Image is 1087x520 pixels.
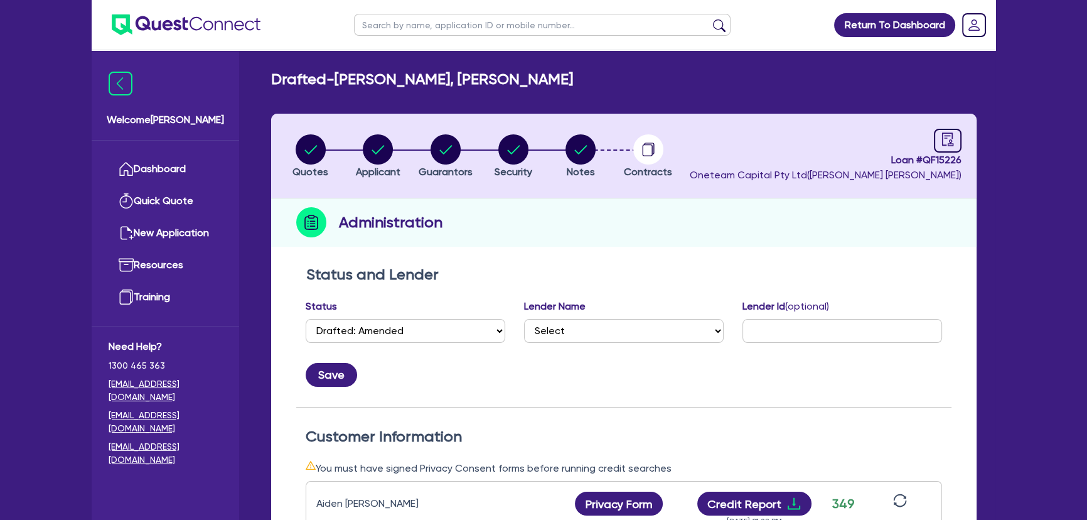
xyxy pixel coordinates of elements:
[934,129,961,153] a: audit
[306,299,337,314] label: Status
[306,460,942,476] div: You must have signed Privacy Consent forms before running credit searches
[356,166,400,178] span: Applicant
[316,496,473,511] div: Aiden [PERSON_NAME]
[296,207,326,237] img: step-icon
[109,409,222,435] a: [EMAIL_ADDRESS][DOMAIN_NAME]
[495,166,532,178] span: Security
[786,496,801,511] span: download
[109,377,222,404] a: [EMAIL_ADDRESS][DOMAIN_NAME]
[109,153,222,185] a: Dashboard
[355,134,401,180] button: Applicant
[107,112,224,127] span: Welcome [PERSON_NAME]
[690,169,961,181] span: Oneteam Capital Pty Ltd ( [PERSON_NAME] [PERSON_NAME] )
[418,134,473,180] button: Guarantors
[624,166,672,178] span: Contracts
[575,492,663,516] button: Privacy Form
[109,185,222,217] a: Quick Quote
[623,134,673,180] button: Contracts
[834,13,955,37] a: Return To Dashboard
[271,70,573,89] h2: Drafted - [PERSON_NAME], [PERSON_NAME]
[354,14,731,36] input: Search by name, application ID or mobile number...
[109,72,132,95] img: icon-menu-close
[306,460,316,470] span: warning
[941,133,955,146] span: audit
[119,290,134,305] img: training
[958,9,990,41] a: Dropdown toggle
[119,257,134,273] img: resources
[109,440,222,467] a: [EMAIL_ADDRESS][DOMAIN_NAME]
[567,166,595,178] span: Notes
[109,359,222,372] span: 1300 465 363
[697,492,812,516] button: Credit Reportdownload
[565,134,596,180] button: Notes
[109,217,222,249] a: New Application
[109,281,222,313] a: Training
[306,428,942,446] h2: Customer Information
[109,339,222,354] span: Need Help?
[109,249,222,281] a: Resources
[339,211,442,234] h2: Administration
[785,300,829,312] span: (optional)
[893,494,907,507] span: sync
[112,14,260,35] img: quest-connect-logo-blue
[119,193,134,209] img: quick-quote
[690,153,961,168] span: Loan # QF15226
[889,493,911,515] button: sync
[292,166,328,178] span: Quotes
[742,299,829,314] label: Lender Id
[524,299,586,314] label: Lender Name
[119,225,134,241] img: new-application
[419,166,473,178] span: Guarantors
[306,266,941,284] h2: Status and Lender
[494,134,533,180] button: Security
[292,134,329,180] button: Quotes
[306,363,357,387] button: Save
[827,494,859,513] div: 349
